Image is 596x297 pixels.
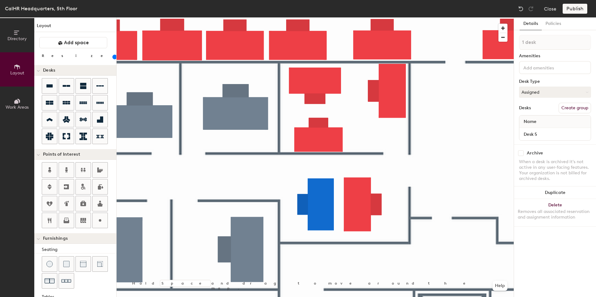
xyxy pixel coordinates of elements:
span: Work Areas [6,105,29,110]
button: Cushion [59,256,74,272]
img: Cushion [63,261,70,267]
button: Close [544,4,556,14]
button: Couch (middle) [75,256,91,272]
button: Create group [559,103,591,113]
div: Desks [519,106,531,111]
img: Undo [518,6,524,12]
div: When a desk is archived it's not active in any user-facing features. Your organization is not bil... [519,159,591,181]
button: Duplicate [514,186,596,199]
button: Policies [542,17,565,30]
button: Assigned [519,87,591,98]
button: Help [493,281,507,291]
div: CalHR Headquarters, 5th Floor [5,5,77,12]
div: Amenities [519,54,591,59]
button: Add space [39,37,107,48]
div: Removes all associated reservation and assignment information [518,209,592,220]
div: Resize [42,53,111,58]
span: Directory [7,36,27,41]
span: Points of Interest [43,152,80,157]
button: Details [520,17,542,30]
img: Couch (x3) [61,276,71,286]
div: Seating [42,246,116,253]
button: Stool [42,256,57,272]
span: Desks [43,68,55,73]
img: Couch (middle) [80,261,86,267]
img: Stool [46,261,53,267]
img: Couch (x2) [45,276,55,286]
input: Unnamed desk [521,130,589,139]
div: Archive [527,151,543,156]
div: Desk Type [519,79,591,84]
img: Couch (corner) [97,261,103,267]
button: Couch (x3) [59,273,74,289]
span: Furnishings [43,236,68,241]
button: Couch (corner) [92,256,108,272]
span: Name [521,116,540,127]
span: Layout [10,70,24,76]
input: Add amenities [522,64,578,71]
img: Redo [528,6,534,12]
button: DeleteRemoves all associated reservation and assignment information [514,199,596,226]
button: Couch (x2) [42,273,57,289]
h1: Layout [34,22,116,32]
span: Add space [64,40,89,46]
